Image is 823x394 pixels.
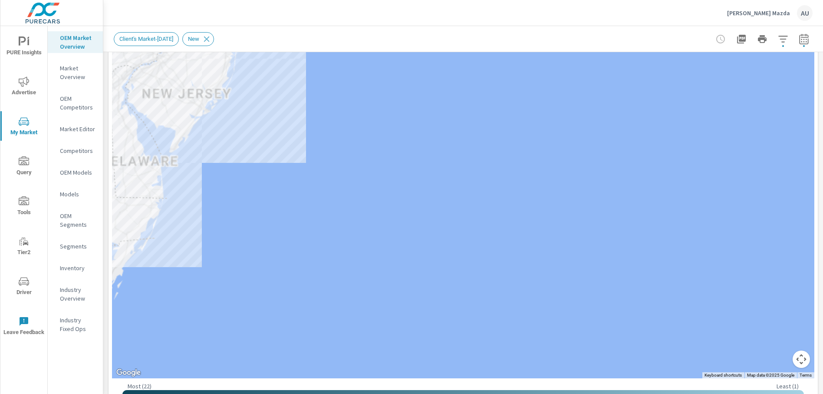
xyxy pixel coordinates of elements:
[60,242,96,251] p: Segments
[3,276,45,298] span: Driver
[60,64,96,81] p: Market Overview
[48,314,103,335] div: Industry Fixed Ops
[183,36,204,42] span: New
[60,264,96,272] p: Inventory
[3,156,45,178] span: Query
[747,373,794,377] span: Map data ©2025 Google
[48,262,103,275] div: Inventory
[733,30,750,48] button: "Export Report to PDF"
[114,36,178,42] span: Client's Market-[DATE]
[60,146,96,155] p: Competitors
[797,5,813,21] div: AU
[727,9,790,17] p: [PERSON_NAME] Mazda
[48,123,103,136] div: Market Editor
[795,30,813,48] button: Select Date Range
[3,76,45,98] span: Advertise
[48,144,103,157] div: Competitors
[3,316,45,338] span: Leave Feedback
[3,196,45,218] span: Tools
[3,236,45,258] span: Tier2
[60,212,96,229] p: OEM Segments
[182,32,214,46] div: New
[60,94,96,112] p: OEM Competitors
[114,367,143,378] img: Google
[48,166,103,179] div: OEM Models
[60,316,96,333] p: Industry Fixed Ops
[60,168,96,177] p: OEM Models
[3,116,45,138] span: My Market
[128,382,151,390] p: Most ( 22 )
[48,240,103,253] div: Segments
[704,372,742,378] button: Keyboard shortcuts
[114,367,143,378] a: Open this area in Google Maps (opens a new window)
[60,190,96,199] p: Models
[60,125,96,133] p: Market Editor
[48,188,103,201] div: Models
[800,373,812,377] a: Terms (opens in new tab)
[793,351,810,368] button: Map camera controls
[0,26,47,346] div: nav menu
[3,36,45,58] span: PURE Insights
[60,33,96,51] p: OEM Market Overview
[60,285,96,303] p: Industry Overview
[48,283,103,305] div: Industry Overview
[48,31,103,53] div: OEM Market Overview
[48,209,103,231] div: OEM Segments
[777,382,799,390] p: Least ( 1 )
[48,62,103,83] div: Market Overview
[48,92,103,114] div: OEM Competitors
